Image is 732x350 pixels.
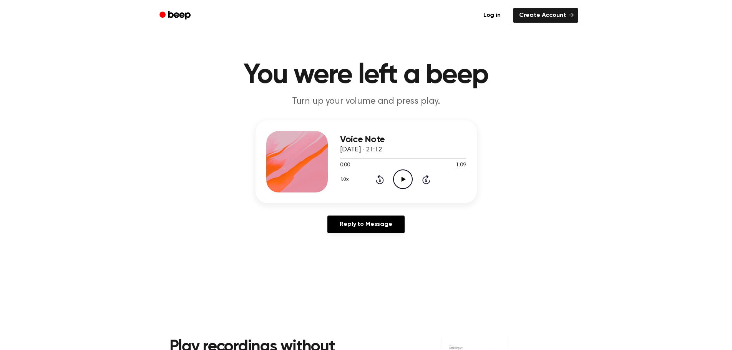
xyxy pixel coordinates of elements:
[513,8,578,23] a: Create Account
[154,8,198,23] a: Beep
[340,134,466,145] h3: Voice Note
[327,216,404,233] a: Reply to Message
[340,146,382,153] span: [DATE] · 21:12
[219,95,514,108] p: Turn up your volume and press play.
[340,173,352,186] button: 1.0x
[456,161,466,169] span: 1:09
[169,61,563,89] h1: You were left a beep
[476,7,508,24] a: Log in
[340,161,350,169] span: 0:00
